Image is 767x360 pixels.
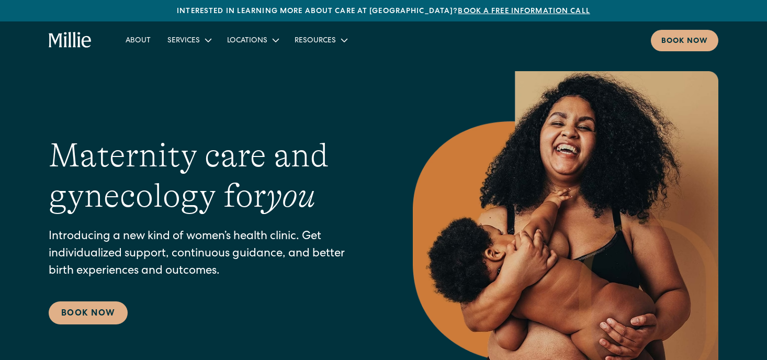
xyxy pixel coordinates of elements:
div: Resources [286,31,355,49]
div: Services [159,31,219,49]
p: Introducing a new kind of women’s health clinic. Get individualized support, continuous guidance,... [49,229,371,280]
a: Book Now [49,301,128,324]
div: Book now [661,36,708,47]
div: Services [167,36,200,47]
em: you [266,177,315,215]
div: Locations [219,31,286,49]
div: Resources [295,36,336,47]
a: Book a free information call [458,8,590,15]
a: Book now [651,30,718,51]
a: About [117,31,159,49]
div: Locations [227,36,267,47]
h1: Maternity care and gynecology for [49,136,371,216]
a: home [49,32,92,49]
